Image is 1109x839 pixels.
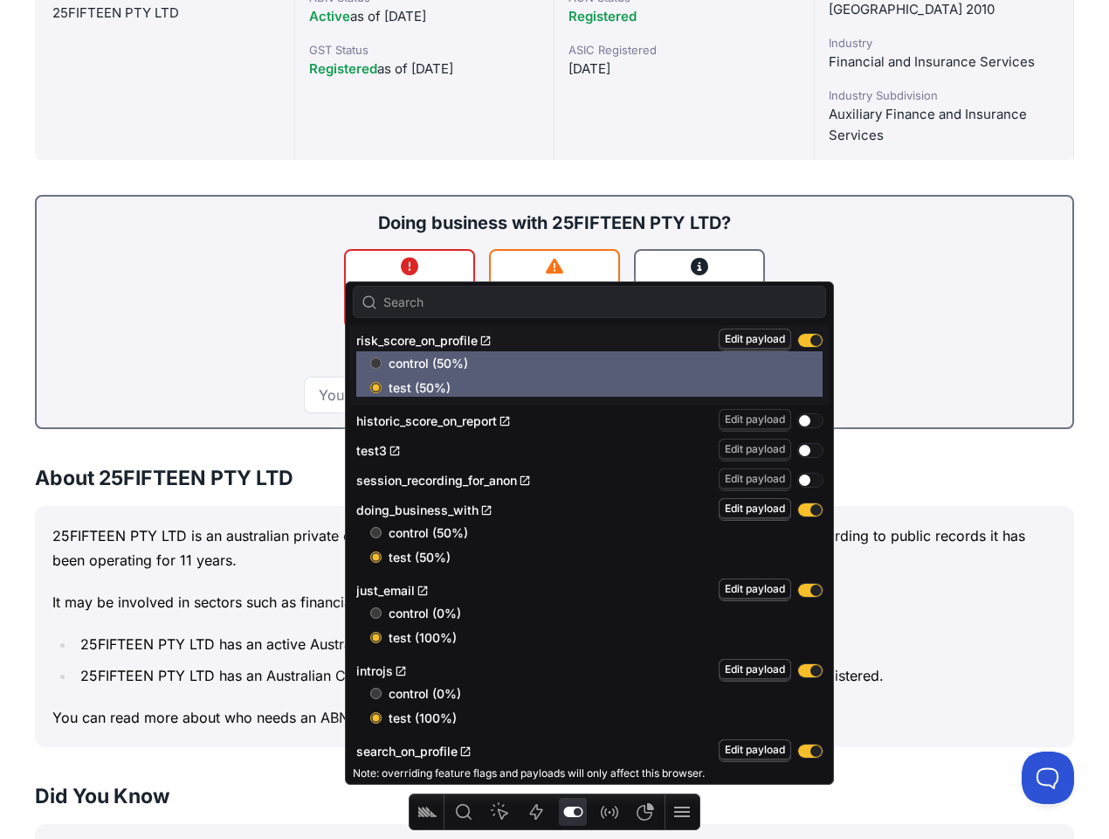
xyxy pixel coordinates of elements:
[1022,752,1074,804] iframe: Toggle Customer Support
[498,278,611,302] div: 0
[568,8,637,24] span: Registered
[54,343,1055,363] div: We found the above risks.
[309,59,541,80] div: as of [DATE]
[54,211,1055,235] div: Doing business with 25FIFTEEN PTY LTD?
[35,464,1074,492] h3: About 25FIFTEEN PTY LTD
[75,632,1057,656] li: 25FIFTEEN PTY LTD has an active Australian Business Number (ABN) 51 165 624 377.
[353,278,466,302] div: 0
[52,590,1057,614] p: It may be involved in sectors such as financial and insurance services.
[568,59,800,80] div: [DATE]
[75,663,1057,688] li: 25FIFTEEN PTY LTD has an Australian Company Number (ACN) 165 624 377. The current status of that ...
[52,705,1057,730] p: You can read more about who needs an ABN or an ACN .
[35,782,1074,810] h3: Did You Know
[829,104,1060,146] div: Auxiliary Finance and Insurance Services
[643,278,756,302] div: 1
[52,524,1057,572] p: 25FIFTEEN PTY LTD is an australian private company registered in [GEOGRAPHIC_DATA], [GEOGRAPHIC_D...
[309,6,541,27] div: as of [DATE]
[568,41,800,59] div: ASIC Registered
[309,60,377,77] span: Registered
[309,8,350,24] span: Active
[52,3,277,24] div: 25FIFTEEN PTY LTD
[829,87,1060,104] div: Industry Subdivision
[829,34,1060,52] div: Industry
[304,377,660,413] input: Your email address
[309,41,541,59] div: GST Status
[829,52,1060,73] div: Financial and Insurance Services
